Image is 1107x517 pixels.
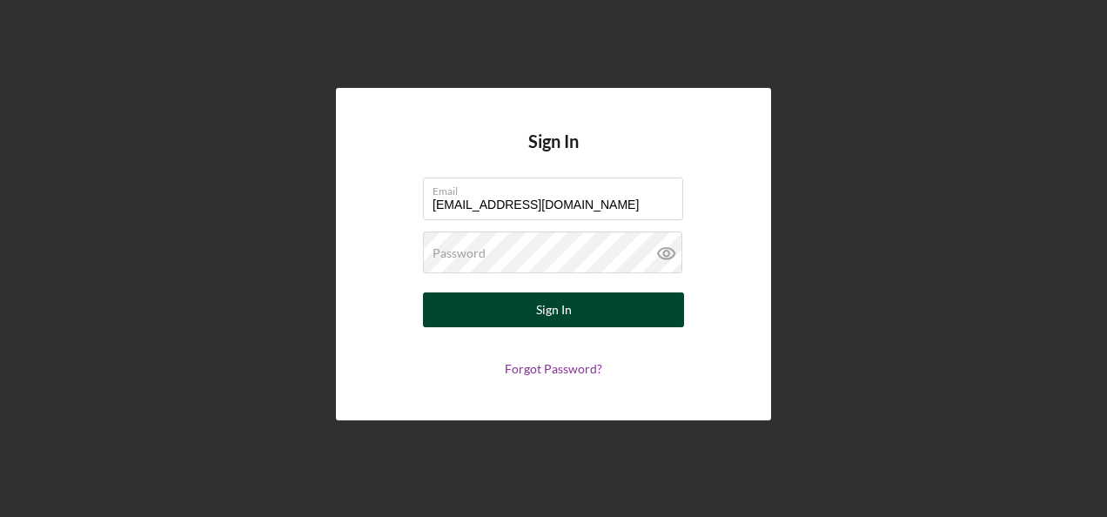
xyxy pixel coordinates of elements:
label: Password [433,246,486,260]
a: Forgot Password? [505,361,602,376]
div: Sign In [536,292,572,327]
label: Email [433,178,683,198]
h4: Sign In [528,131,579,178]
button: Sign In [423,292,684,327]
